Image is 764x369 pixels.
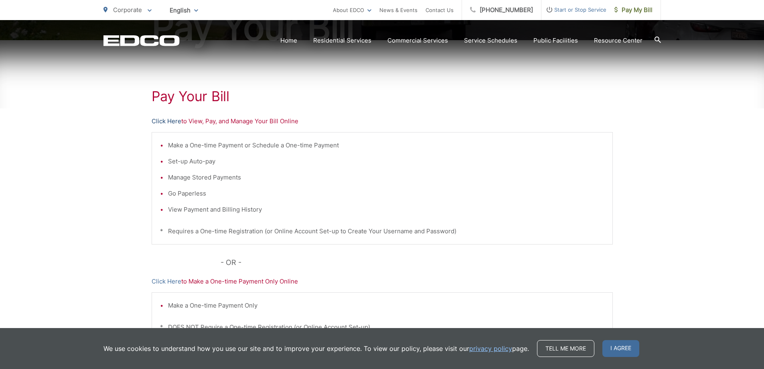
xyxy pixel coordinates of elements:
a: Public Facilities [533,36,578,45]
a: Residential Services [313,36,371,45]
a: Home [280,36,297,45]
li: Go Paperless [168,189,604,198]
li: Set-up Auto-pay [168,157,604,166]
li: Make a One-time Payment Only [168,301,604,310]
a: privacy policy [469,344,512,353]
p: - OR - [221,257,613,269]
p: to Make a One-time Payment Only Online [152,277,613,286]
p: * Requires a One-time Registration (or Online Account Set-up to Create Your Username and Password) [160,226,604,236]
a: Click Here [152,116,181,126]
a: About EDCO [333,5,371,15]
span: Corporate [113,6,142,14]
a: Click Here [152,277,181,286]
span: I agree [602,340,639,357]
a: News & Events [379,5,417,15]
a: Tell me more [537,340,594,357]
a: Service Schedules [464,36,517,45]
span: English [164,3,204,17]
p: We use cookies to understand how you use our site and to improve your experience. To view our pol... [103,344,529,353]
span: Pay My Bill [614,5,653,15]
a: Commercial Services [387,36,448,45]
a: EDCD logo. Return to the homepage. [103,35,180,46]
a: Contact Us [426,5,454,15]
li: Make a One-time Payment or Schedule a One-time Payment [168,141,604,150]
p: * DOES NOT Require a One-time Registration (or Online Account Set-up) [160,322,604,332]
a: Resource Center [594,36,642,45]
li: View Payment and Billing History [168,205,604,214]
li: Manage Stored Payments [168,173,604,182]
p: to View, Pay, and Manage Your Bill Online [152,116,613,126]
h1: Pay Your Bill [152,88,613,104]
